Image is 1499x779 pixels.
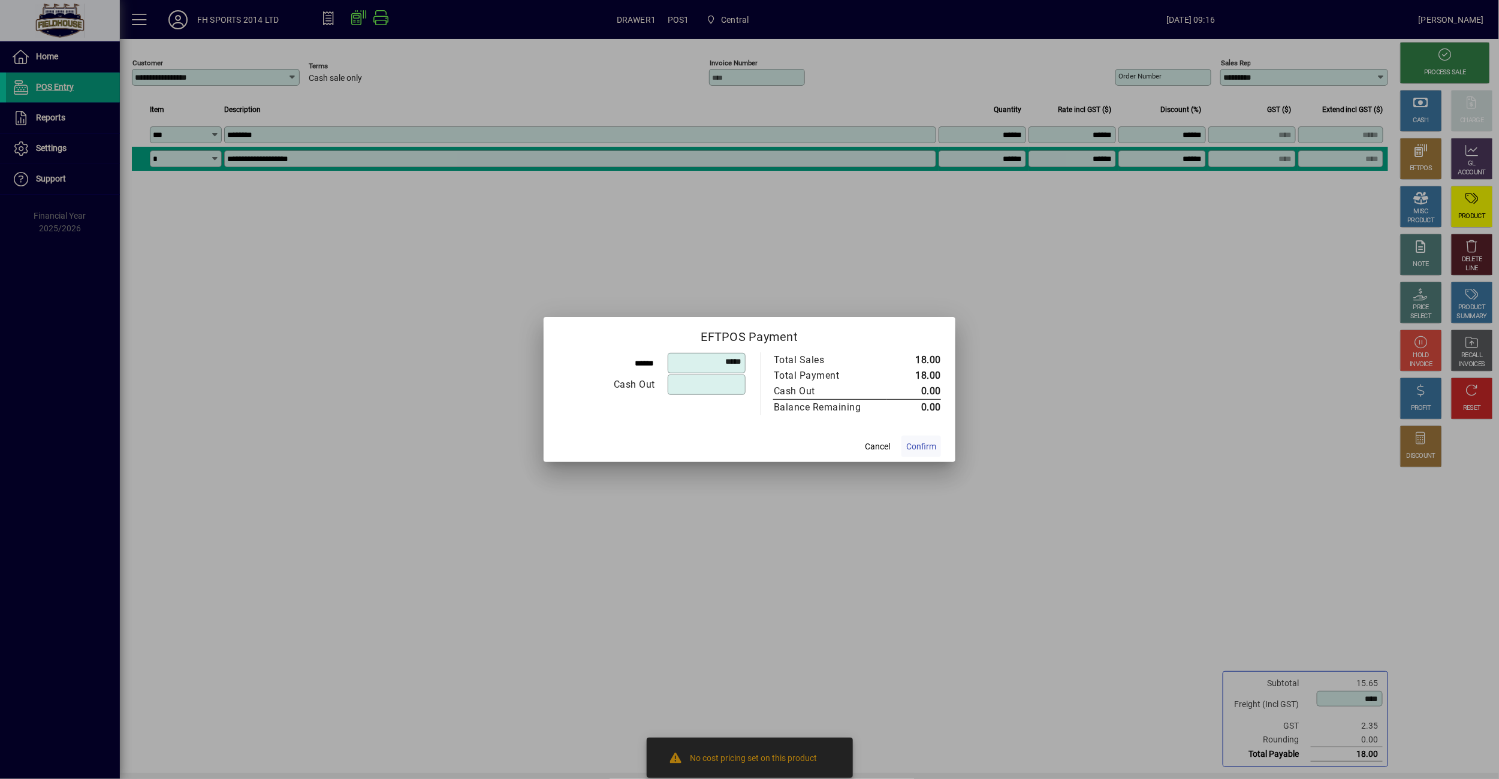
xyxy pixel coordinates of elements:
[774,384,874,398] div: Cash Out
[886,368,941,384] td: 18.00
[774,400,874,415] div: Balance Remaining
[858,436,897,457] button: Cancel
[865,440,890,453] span: Cancel
[906,440,936,453] span: Confirm
[559,378,655,392] div: Cash Out
[886,400,941,416] td: 0.00
[773,352,886,368] td: Total Sales
[901,436,941,457] button: Confirm
[886,384,941,400] td: 0.00
[773,368,886,384] td: Total Payment
[886,352,941,368] td: 18.00
[544,317,955,352] h2: EFTPOS Payment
